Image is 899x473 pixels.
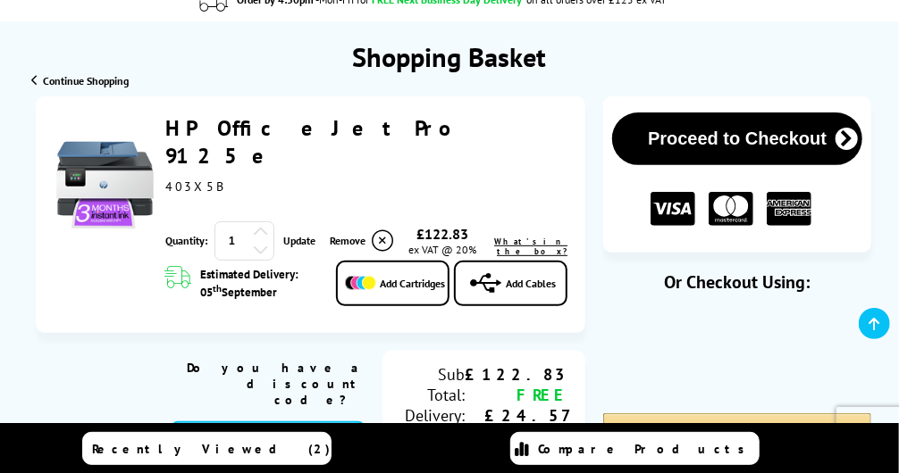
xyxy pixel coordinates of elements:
[381,277,446,290] span: Add Cartridges
[603,270,871,294] div: Or Checkout Using:
[400,364,466,405] div: Sub Total:
[767,192,811,227] img: American Express
[465,385,567,405] div: FREE
[172,421,364,469] input: Enter Discount Code...
[345,276,376,290] img: Add Cartridges
[165,114,449,170] a: HP OfficeJet Pro 9125e
[172,360,364,408] div: Do you have a discount code?
[330,234,365,247] span: Remove
[510,432,760,465] a: Compare Products
[54,134,156,236] img: HP OfficeJet Pro 9125e
[92,441,331,457] span: Recently Viewed (2)
[330,228,396,254] a: Delete item from your basket
[612,112,862,165] button: Proceed to Checkout
[353,39,547,74] h1: Shopping Basket
[409,243,477,256] span: ex VAT @ 20%
[538,441,754,457] span: Compare Products
[709,192,753,227] img: MASTER CARD
[465,364,567,385] div: £122.83
[490,236,567,256] a: lnk_inthebox
[465,405,567,426] div: £24.57
[165,178,223,195] span: 403X5B
[82,432,332,465] a: Recently Viewed (2)
[165,234,207,247] span: Quantity:
[283,234,315,247] a: Update
[396,225,490,243] div: £122.83
[200,267,318,300] span: Estimated Delivery: 05 September
[651,192,695,227] img: VISA
[506,277,556,290] span: Add Cables
[31,74,129,87] a: Continue Shopping
[400,405,466,426] div: Delivery:
[603,322,871,383] iframe: PayPal
[213,282,222,295] sup: th
[494,236,567,256] span: What's in the box?
[43,74,129,87] span: Continue Shopping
